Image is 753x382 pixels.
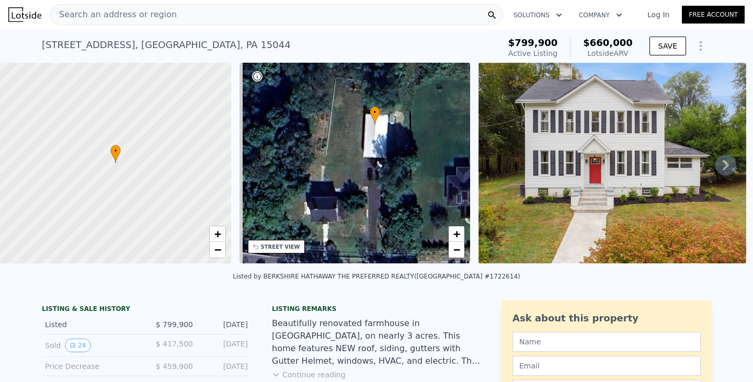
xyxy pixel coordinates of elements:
[508,37,558,48] span: $799,900
[8,7,41,22] img: Lotside
[65,339,90,352] button: View historical data
[156,362,193,371] span: $ 459,900
[690,36,711,56] button: Show Options
[201,361,248,372] div: [DATE]
[201,339,248,352] div: [DATE]
[233,273,520,280] div: Listed by BERKSHIRE HATHAWAY THE PREFERRED REALTY ([GEOGRAPHIC_DATA] #1722614)
[649,37,686,55] button: SAVE
[110,145,121,163] div: •
[583,48,633,59] div: Lotside ARV
[214,227,221,240] span: +
[635,9,682,20] a: Log In
[370,106,380,124] div: •
[583,37,633,48] span: $660,000
[508,49,557,57] span: Active Listing
[45,361,138,372] div: Price Decrease
[261,243,300,251] div: STREET VIEW
[45,319,138,330] div: Listed
[449,226,464,242] a: Zoom in
[156,320,193,329] span: $ 799,900
[478,63,746,263] img: Sale: 169770468 Parcel: 91849439
[272,305,481,313] div: Listing remarks
[210,226,225,242] a: Zoom in
[156,340,193,348] span: $ 417,500
[571,6,631,25] button: Company
[42,38,291,52] div: [STREET_ADDRESS] , [GEOGRAPHIC_DATA] , PA 15044
[370,108,380,117] span: •
[505,6,571,25] button: Solutions
[272,369,346,380] button: Continue reading
[110,146,121,156] span: •
[453,243,460,256] span: −
[272,317,481,367] div: Beautifully renovated farmhouse in [GEOGRAPHIC_DATA], on nearly 3 acres. This home features NEW r...
[512,311,701,326] div: Ask about this property
[42,305,251,315] div: LISTING & SALE HISTORY
[512,356,701,376] input: Email
[214,243,221,256] span: −
[51,8,177,21] span: Search an address or region
[682,6,745,24] a: Free Account
[453,227,460,240] span: +
[449,242,464,258] a: Zoom out
[45,339,138,352] div: Sold
[201,319,248,330] div: [DATE]
[210,242,225,258] a: Zoom out
[512,332,701,352] input: Name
